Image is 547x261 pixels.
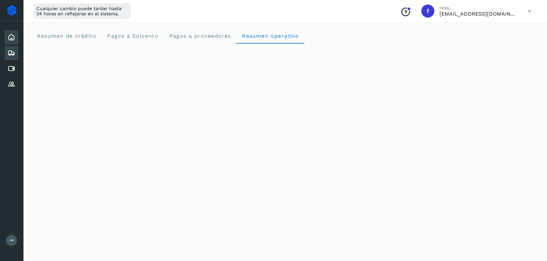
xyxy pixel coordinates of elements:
[5,62,18,76] div: Cuentas por pagar
[37,33,96,39] span: Resumen de crédito
[242,33,299,39] span: Resumen operativo
[5,30,18,45] div: Inicio
[34,3,131,19] div: Cualquier cambio puede tardar hasta 24 horas en reflejarse en el sistema.
[169,33,231,39] span: Pagos a proveedores
[5,46,18,60] div: Embarques
[107,33,158,39] span: Pagos a Solvento
[440,5,518,11] p: Hola,
[440,11,518,17] p: fepadilla@niagarawater.com
[5,77,18,91] div: Proveedores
